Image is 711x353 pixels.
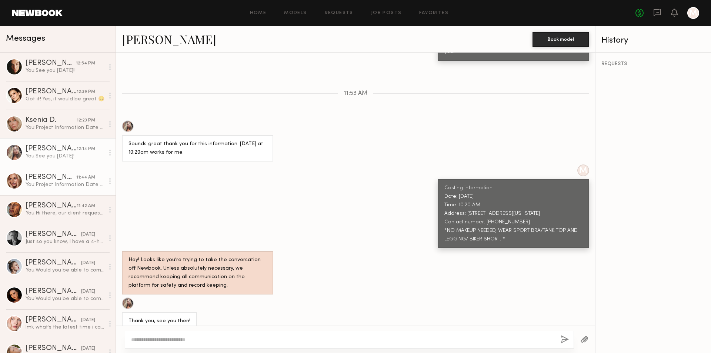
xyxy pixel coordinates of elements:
div: REQUESTS [601,61,705,67]
div: 11:42 AM [77,203,95,210]
div: 12:14 PM [77,146,95,153]
div: You: Hi there, our client requests that all the models have to be cast in person. If you are inte... [26,210,104,217]
a: Models [284,11,307,16]
div: 12:23 PM [77,117,95,124]
div: You: See you [DATE]!! [26,67,104,74]
span: 11:53 AM [344,90,367,97]
div: [PERSON_NAME] [26,288,81,295]
div: 11:44 AM [76,174,95,181]
div: You: Would you be able to come for the casting [DATE] or next week? Please let me know what date ... [26,267,104,274]
span: Messages [6,34,45,43]
div: [PERSON_NAME] [26,316,81,324]
div: Casting information: Date: [DATE] Time: 10:20 AM Address: [STREET_ADDRESS][US_STATE] Contact numb... [444,184,583,244]
div: [PERSON_NAME] [26,88,77,96]
div: [PERSON_NAME] [26,259,81,267]
a: Home [250,11,267,16]
div: [DATE] [81,288,95,295]
a: Requests [325,11,353,16]
div: Ksenia D. [26,117,77,124]
div: Thank you, see you then! [128,317,190,326]
div: Just so you know, I have a 4-hour minimum at $200/hour, even if the booking is for less time. If ... [26,238,104,245]
div: [PERSON_NAME] [26,202,77,210]
div: [DATE] [81,260,95,267]
div: [PERSON_NAME] [26,145,77,153]
a: Job Posts [371,11,402,16]
div: You: Project Information Date & Time: [ September] Location: [ [GEOGRAPHIC_DATA]] Duration: [ App... [26,181,104,188]
a: M [687,7,699,19]
div: lmk what’s the latest time i can come that day!:) [26,324,104,331]
div: You: Would you be able to come for the casting [DATE] or next week? Please let me know what date ... [26,295,104,302]
div: You: Project Information Date & Time: [ September] Location: [ [GEOGRAPHIC_DATA]] Duration: [ App... [26,124,104,131]
div: [PERSON_NAME] [26,60,76,67]
div: 12:54 PM [76,60,95,67]
a: Book model [533,36,589,42]
div: Sounds great thank you for this information. [DATE] at 10:20am works for me. [128,140,267,157]
button: Book model [533,32,589,47]
div: [DATE] [81,231,95,238]
div: History [601,36,705,45]
div: [PERSON_NAME] [26,174,76,181]
div: Hey! Looks like you’re trying to take the conversation off Newbook. Unless absolutely necessary, ... [128,256,267,290]
div: [DATE] [81,317,95,324]
div: [PERSON_NAME] [26,345,81,352]
a: [PERSON_NAME] [122,31,216,47]
div: You: See you [DATE]! [26,153,104,160]
div: 12:39 PM [77,89,95,96]
a: Favorites [419,11,448,16]
div: Got it! Yes, it would be great 😊 [26,96,104,103]
div: [PERSON_NAME] [26,231,81,238]
div: [DATE] [81,345,95,352]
